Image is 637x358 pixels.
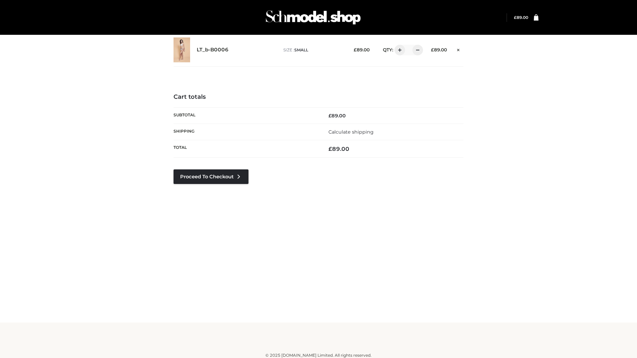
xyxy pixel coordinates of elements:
a: LT_b-B0006 [197,47,229,53]
a: Proceed to Checkout [174,169,248,184]
a: Remove this item [454,45,463,53]
span: £ [514,15,517,20]
span: £ [354,47,357,52]
bdi: 89.00 [514,15,528,20]
span: £ [431,47,434,52]
span: £ [328,113,331,119]
bdi: 89.00 [431,47,447,52]
p: size : [283,47,343,53]
bdi: 89.00 [354,47,370,52]
h4: Cart totals [174,93,463,101]
bdi: 89.00 [328,146,349,152]
a: £89.00 [514,15,528,20]
div: QTY: [376,45,421,55]
a: Calculate shipping [328,129,374,135]
th: Total [174,140,318,158]
th: Subtotal [174,107,318,124]
img: Schmodel Admin 964 [263,4,363,30]
th: Shipping [174,124,318,140]
bdi: 89.00 [328,113,346,119]
span: £ [328,146,332,152]
span: SMALL [294,47,308,52]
